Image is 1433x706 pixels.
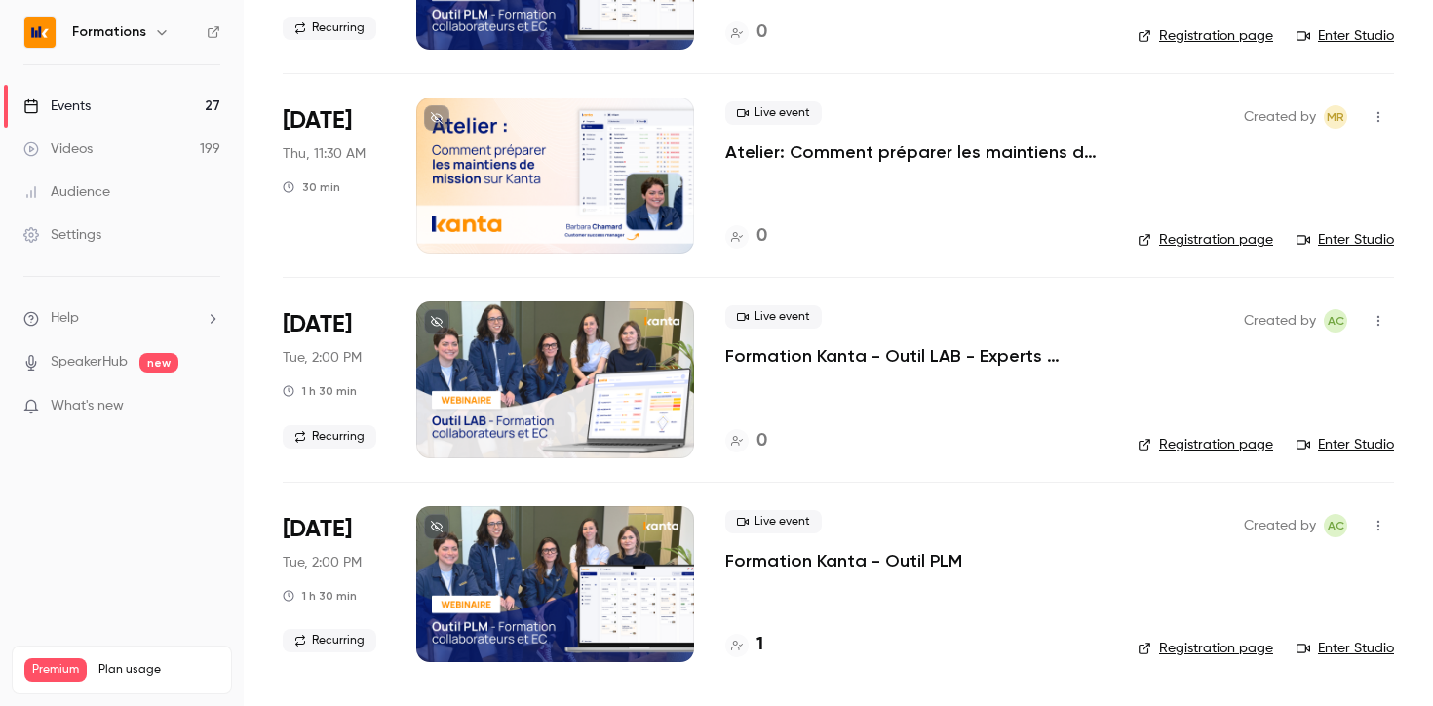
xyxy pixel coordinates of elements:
[756,20,767,46] h4: 0
[283,383,357,399] div: 1 h 30 min
[1297,230,1394,250] a: Enter Studio
[23,139,93,159] div: Videos
[756,428,767,454] h4: 0
[98,662,219,678] span: Plan usage
[23,97,91,116] div: Events
[283,105,352,137] span: [DATE]
[725,140,1106,164] a: Atelier: Comment préparer les maintiens de missions sur KANTA ?
[725,549,962,572] a: Formation Kanta - Outil PLM
[1297,639,1394,658] a: Enter Studio
[24,17,56,48] img: Formations
[1244,309,1316,333] span: Created by
[1244,514,1316,537] span: Created by
[1138,26,1273,46] a: Registration page
[283,588,357,604] div: 1 h 30 min
[283,425,376,449] span: Recurring
[51,308,79,329] span: Help
[1327,105,1344,129] span: MR
[24,658,87,682] span: Premium
[725,632,763,658] a: 1
[1324,514,1347,537] span: Anaïs Cachelou
[283,506,385,662] div: Sep 30 Tue, 2:00 PM (Europe/Paris)
[283,301,385,457] div: Sep 30 Tue, 2:00 PM (Europe/Paris)
[283,144,366,164] span: Thu, 11:30 AM
[51,396,124,416] span: What's new
[725,20,767,46] a: 0
[1138,435,1273,454] a: Registration page
[72,22,146,42] h6: Formations
[283,179,340,195] div: 30 min
[283,17,376,40] span: Recurring
[1324,105,1347,129] span: Marion Roquet
[725,510,822,533] span: Live event
[23,308,220,329] li: help-dropdown-opener
[756,223,767,250] h4: 0
[756,632,763,658] h4: 1
[725,344,1106,368] a: Formation Kanta - Outil LAB - Experts Comptables & Collaborateurs
[283,629,376,652] span: Recurring
[197,398,220,415] iframe: Noticeable Trigger
[23,225,101,245] div: Settings
[725,305,822,329] span: Live event
[1297,26,1394,46] a: Enter Studio
[725,101,822,125] span: Live event
[1138,230,1273,250] a: Registration page
[1328,514,1344,537] span: AC
[283,98,385,254] div: Sep 25 Thu, 11:30 AM (Europe/Paris)
[51,352,128,373] a: SpeakerHub
[23,182,110,202] div: Audience
[1324,309,1347,333] span: Anaïs Cachelou
[283,348,362,368] span: Tue, 2:00 PM
[283,514,352,545] span: [DATE]
[1138,639,1273,658] a: Registration page
[283,553,362,572] span: Tue, 2:00 PM
[1328,309,1344,333] span: AC
[725,428,767,454] a: 0
[139,353,178,373] span: new
[283,309,352,340] span: [DATE]
[725,223,767,250] a: 0
[1297,435,1394,454] a: Enter Studio
[1244,105,1316,129] span: Created by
